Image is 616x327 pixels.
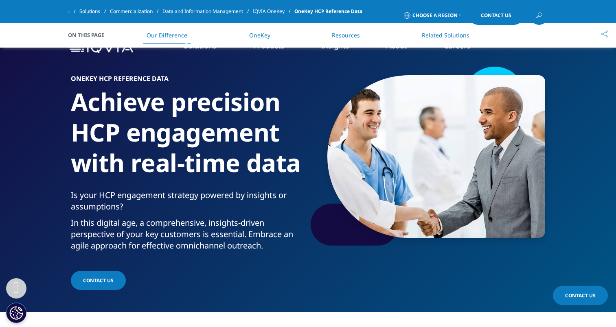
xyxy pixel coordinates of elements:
[444,41,471,50] a: Careers
[184,41,217,50] a: Solutions
[71,271,126,290] a: Contact us
[327,75,545,238] img: 043_doctor-shaking-hands-with-man-in-suit.jpg
[412,12,458,19] span: Choose a Region
[321,41,349,50] a: Insights
[6,303,26,323] button: Cookies Settings
[553,286,608,305] a: Contact Us
[71,75,305,87] h6: OneKey HCP Reference Data
[469,6,524,25] a: Contact Us
[68,42,133,54] img: IQVIA Healthcare Information Technology and Pharma Clinical Research Company
[565,292,596,299] span: Contact Us
[253,41,285,50] a: Products
[386,41,407,50] a: About
[136,28,548,67] nav: Primary
[71,217,305,256] p: In this digital age, a comprehensive, insights-driven perspective of your key customers is essent...
[481,13,511,18] span: Contact Us
[83,277,114,284] span: Contact us
[71,190,305,217] p: Is your HCP engagement strategy powered by insights or assumptions?
[71,87,305,190] h1: Achieve precision HCP engagement with real-time data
